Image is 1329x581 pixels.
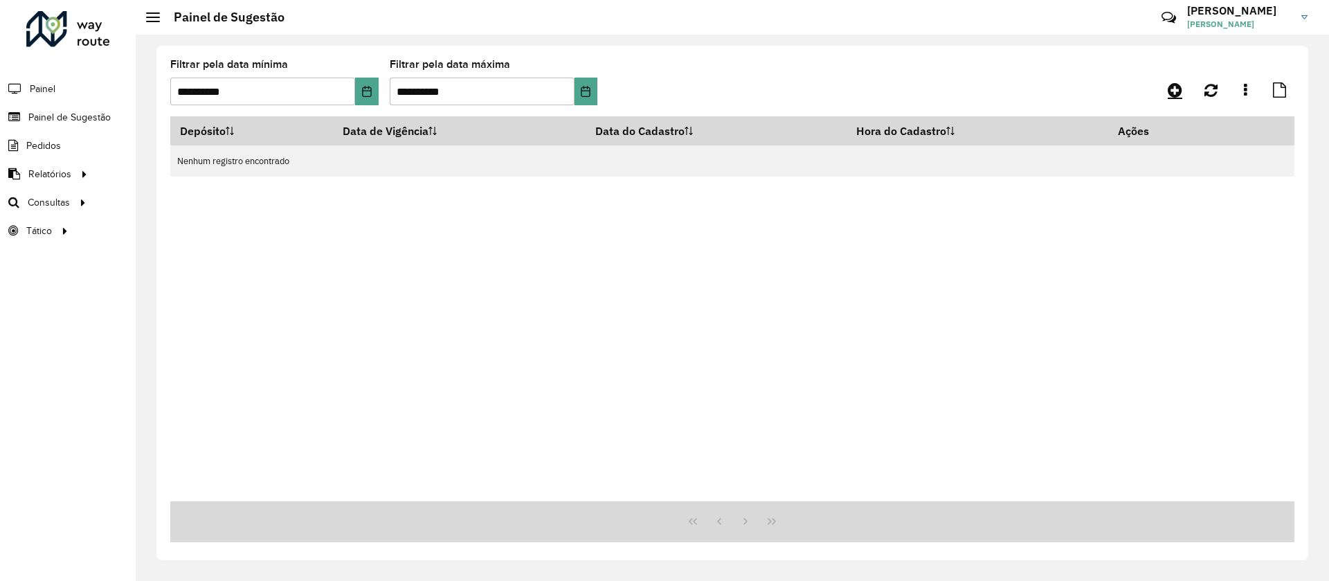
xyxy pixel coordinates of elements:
[26,224,52,238] span: Tático
[170,145,1294,177] td: Nenhum registro encontrado
[334,116,586,145] th: Data de Vigência
[26,138,61,153] span: Pedidos
[28,110,111,125] span: Painel de Sugestão
[355,78,378,105] button: Choose Date
[170,56,288,73] label: Filtrar pela data mínima
[1154,3,1184,33] a: Contato Rápido
[1187,4,1291,17] h3: [PERSON_NAME]
[28,195,70,210] span: Consultas
[390,56,510,73] label: Filtrar pela data máxima
[170,116,334,145] th: Depósito
[1108,116,1191,145] th: Ações
[575,78,597,105] button: Choose Date
[847,116,1109,145] th: Hora do Cadastro
[28,167,71,181] span: Relatórios
[160,10,284,25] h2: Painel de Sugestão
[586,116,847,145] th: Data do Cadastro
[30,82,55,96] span: Painel
[1187,18,1291,30] span: [PERSON_NAME]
